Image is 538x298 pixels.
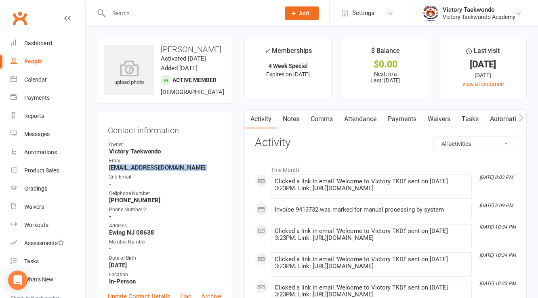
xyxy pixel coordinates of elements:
[161,65,198,72] time: Added [DATE]
[109,180,221,188] strong: -
[109,278,221,285] strong: In-Person
[8,271,27,290] div: Open Intercom Messenger
[106,8,274,19] input: Search...
[11,71,85,89] a: Calendar
[479,281,516,286] i: [DATE] 10:33 PM
[24,76,47,83] div: Calendar
[109,222,221,230] div: Address
[24,167,59,174] div: Product Sales
[275,178,468,192] div: Clicked a link in email 'Welcome to Victory TKD!' sent on [DATE] 3:23PM. Link: [URL][DOMAIN_NAME]
[484,110,532,128] a: Automations
[443,6,515,13] div: Victory Taekwondo
[24,149,57,155] div: Automations
[24,40,52,46] div: Dashboard
[24,276,53,283] div: What's New
[11,143,85,162] a: Automations
[456,110,484,128] a: Tasks
[104,45,225,54] h3: [PERSON_NAME]
[443,13,515,21] div: Victory Taekwondo Academy
[275,256,468,270] div: Clicked a link in email 'Welcome to Victory TKD!' sent on [DATE] 3:23PM. Link: [URL][DOMAIN_NAME]
[349,71,422,84] p: Next: n/a Last: [DATE]
[161,88,224,96] span: [DEMOGRAPHIC_DATA]
[11,271,85,289] a: What's New
[422,5,439,21] img: thumb_image1542833429.png
[24,258,39,264] div: Tasks
[109,157,221,165] div: Email
[109,254,221,262] div: Date of Birth
[447,60,519,69] div: [DATE]
[109,141,221,149] div: Owner
[11,107,85,125] a: Reports
[24,113,44,119] div: Reports
[382,110,422,128] a: Payments
[24,58,42,65] div: People
[109,173,221,181] div: 2nd Email
[265,47,270,55] i: ✓
[24,131,50,137] div: Messages
[24,204,44,210] div: Waivers
[104,60,154,87] div: upload photo
[462,81,504,87] a: view attendance
[109,190,221,197] div: Cellphone Number
[109,197,221,204] strong: [PHONE_NUMBER]
[479,174,513,180] i: [DATE] 8:03 PM
[11,216,85,234] a: Workouts
[349,60,422,69] div: $0.00
[11,198,85,216] a: Waivers
[269,63,308,69] strong: 4 Week Special
[466,46,500,60] div: Last visit
[305,110,338,128] a: Comms
[11,252,85,271] a: Tasks
[109,229,221,236] strong: Ewing NJ 08638
[285,6,319,20] button: Add
[109,148,221,155] strong: Victory Taekwondo
[161,55,206,62] time: Activated [DATE]
[109,238,221,246] div: Member Number
[275,284,468,298] div: Clicked a link in email 'Welcome to Victory TKD!' sent on [DATE] 3:23PM. Link: [URL][DOMAIN_NAME]
[24,240,64,246] div: Assessments
[24,94,50,101] div: Payments
[11,52,85,71] a: People
[266,71,310,78] span: Expires on [DATE]
[109,213,221,220] strong: -
[11,34,85,52] a: Dashboard
[11,89,85,107] a: Payments
[255,162,516,174] li: This Month
[371,46,400,60] div: $ Balance
[11,162,85,180] a: Product Sales
[108,123,221,135] h3: Contact information
[479,203,513,208] i: [DATE] 3:09 PM
[109,245,221,252] strong: -
[11,125,85,143] a: Messages
[479,252,516,258] i: [DATE] 10:34 PM
[109,262,221,269] strong: [DATE]
[109,271,221,279] div: Location
[255,136,516,149] h3: Activity
[275,206,468,213] div: Invoice 9413732 was marked for manual processing by system
[24,185,47,192] div: Gradings
[10,8,30,28] a: Clubworx
[299,10,309,17] span: Add
[11,180,85,198] a: Gradings
[109,164,221,171] strong: [EMAIL_ADDRESS][DOMAIN_NAME]
[447,71,519,80] div: [DATE]
[245,110,277,128] a: Activity
[24,222,48,228] div: Workouts
[265,46,312,61] div: Memberships
[172,77,216,83] span: Active member
[338,110,382,128] a: Attendance
[11,234,85,252] a: Assessments
[422,110,456,128] a: Waivers
[109,206,221,214] div: Phone Number 2
[275,228,468,241] div: Clicked a link in email 'Welcome to Victory TKD!' sent on [DATE] 3:23PM. Link: [URL][DOMAIN_NAME]
[352,4,374,22] span: Settings
[277,110,305,128] a: Notes
[479,224,516,230] i: [DATE] 10:34 PM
